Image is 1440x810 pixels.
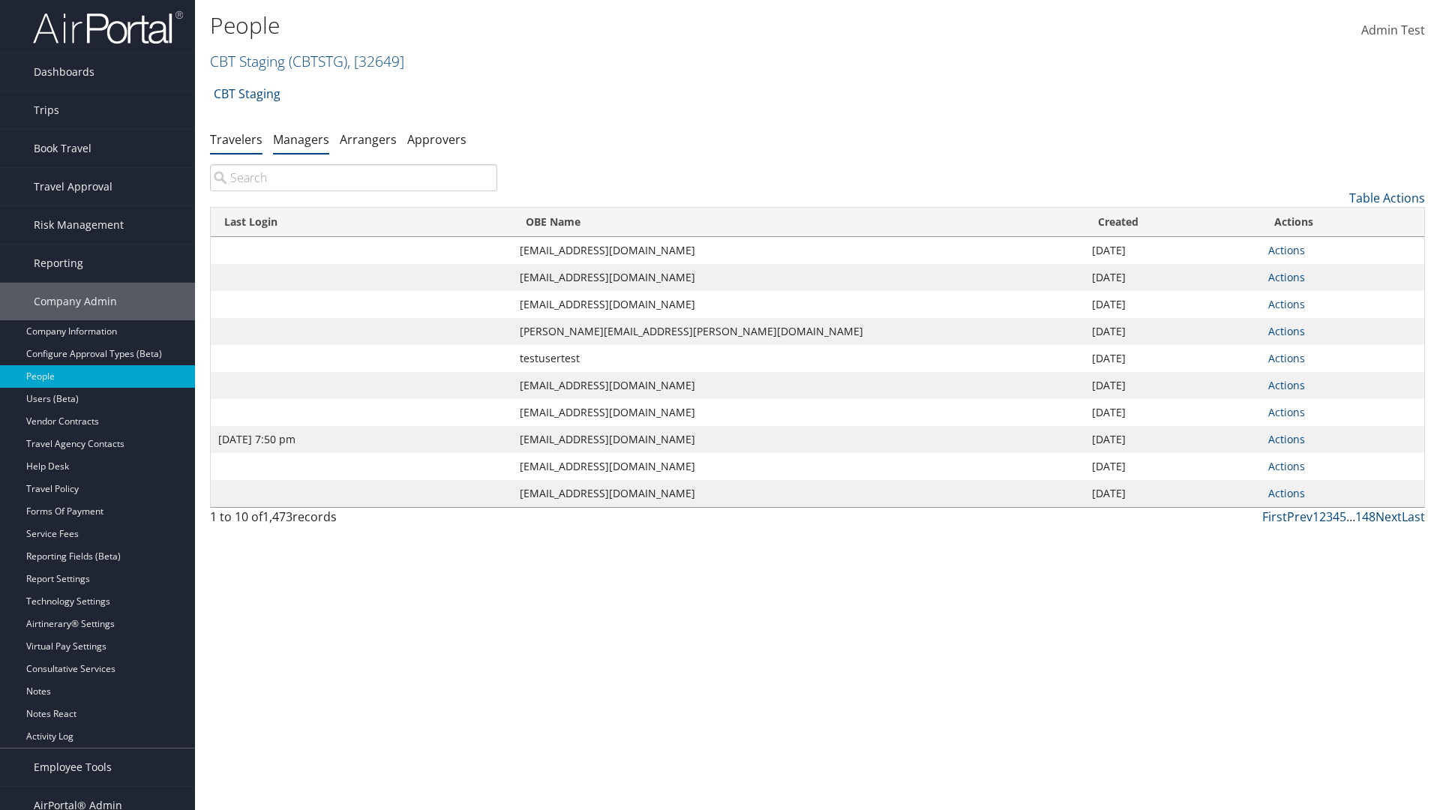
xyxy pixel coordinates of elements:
td: [DATE] [1084,453,1261,480]
td: [PERSON_NAME][EMAIL_ADDRESS][PERSON_NAME][DOMAIN_NAME] [512,318,1084,345]
td: testusertest [512,345,1084,372]
td: [DATE] [1084,264,1261,291]
a: Actions [1268,270,1305,284]
th: Actions [1261,208,1424,237]
div: 1 to 10 of records [210,508,497,533]
a: Admin Test [1361,7,1425,54]
th: Last Login: activate to sort column ascending [211,208,512,237]
span: Admin Test [1361,22,1425,38]
span: … [1346,508,1355,525]
a: Actions [1268,486,1305,500]
span: ( CBTSTG ) [289,51,347,71]
span: Company Admin [34,283,117,320]
th: Created: activate to sort column ascending [1084,208,1261,237]
img: airportal-logo.png [33,10,183,45]
input: Search [210,164,497,191]
td: [DATE] [1084,426,1261,453]
a: 1 [1312,508,1319,525]
a: Prev [1287,508,1312,525]
a: Last [1402,508,1425,525]
a: Travelers [210,131,262,148]
span: Book Travel [34,130,91,167]
span: Reporting [34,244,83,282]
th: OBE Name: activate to sort column ascending [512,208,1084,237]
td: [DATE] [1084,345,1261,372]
td: [EMAIL_ADDRESS][DOMAIN_NAME] [512,453,1084,480]
a: 5 [1339,508,1346,525]
a: First [1262,508,1287,525]
a: 148 [1355,508,1375,525]
a: Actions [1268,351,1305,365]
a: Actions [1268,243,1305,257]
a: Actions [1268,459,1305,473]
a: Actions [1268,324,1305,338]
td: [DATE] [1084,480,1261,507]
td: [EMAIL_ADDRESS][DOMAIN_NAME] [512,480,1084,507]
a: CBT Staging [210,51,404,71]
span: Dashboards [34,53,94,91]
a: Actions [1268,378,1305,392]
a: Actions [1268,297,1305,311]
a: Approvers [407,131,466,148]
td: [DATE] [1084,291,1261,318]
td: [EMAIL_ADDRESS][DOMAIN_NAME] [512,372,1084,399]
td: [DATE] [1084,372,1261,399]
a: Managers [273,131,329,148]
td: [DATE] [1084,237,1261,264]
span: Employee Tools [34,748,112,786]
a: Arrangers [340,131,397,148]
a: 3 [1326,508,1333,525]
h1: People [210,10,1020,41]
a: 2 [1319,508,1326,525]
td: [EMAIL_ADDRESS][DOMAIN_NAME] [512,399,1084,426]
span: , [ 32649 ] [347,51,404,71]
td: [EMAIL_ADDRESS][DOMAIN_NAME] [512,291,1084,318]
td: [EMAIL_ADDRESS][DOMAIN_NAME] [512,264,1084,291]
a: Actions [1268,405,1305,419]
td: [EMAIL_ADDRESS][DOMAIN_NAME] [512,426,1084,453]
td: [DATE] 7:50 pm [211,426,512,453]
a: Table Actions [1349,190,1425,206]
span: 1,473 [262,508,292,525]
span: Trips [34,91,59,129]
a: Actions [1268,432,1305,446]
a: CBT Staging [214,79,280,109]
td: [DATE] [1084,399,1261,426]
span: Travel Approval [34,168,112,205]
td: [DATE] [1084,318,1261,345]
a: Next [1375,508,1402,525]
span: Risk Management [34,206,124,244]
a: 4 [1333,508,1339,525]
td: [EMAIL_ADDRESS][DOMAIN_NAME] [512,237,1084,264]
